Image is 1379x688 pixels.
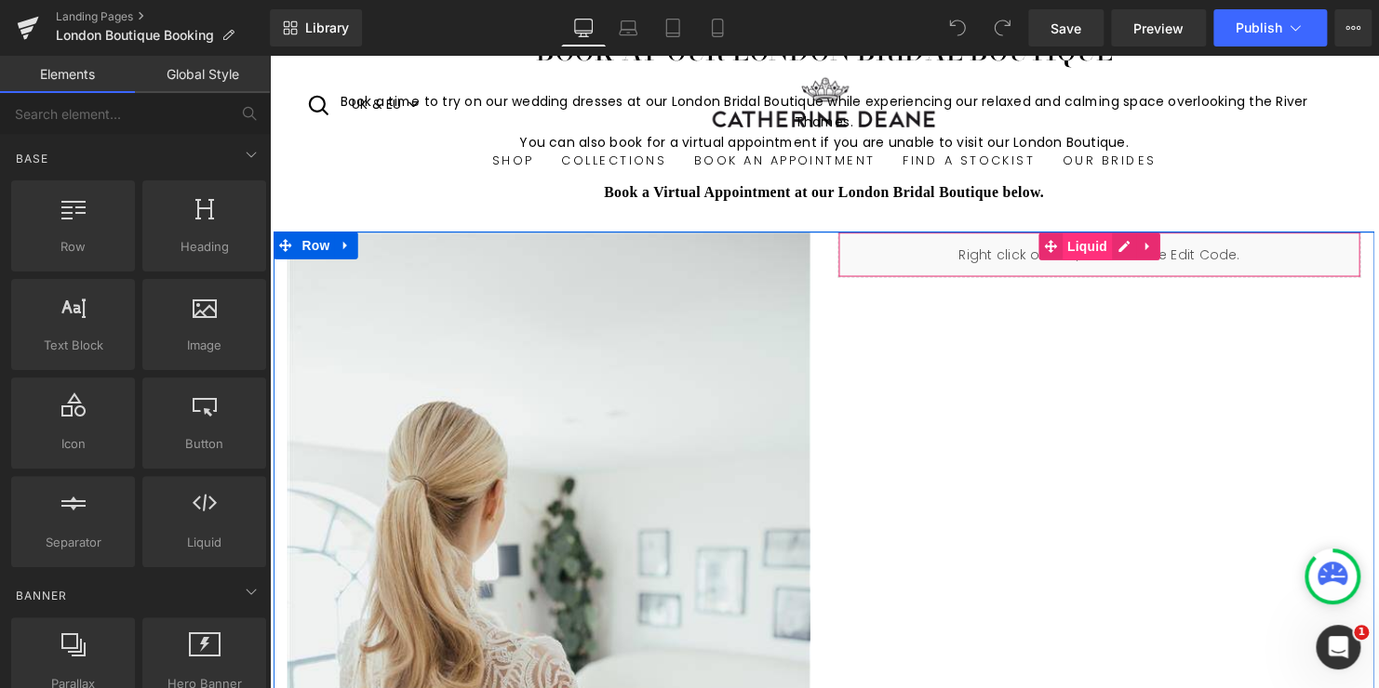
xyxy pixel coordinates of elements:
[14,587,69,604] span: Banner
[135,56,270,93] a: Global Style
[1111,9,1206,46] a: Preview
[879,179,904,207] a: Expand / Collapse
[1051,19,1081,38] span: Save
[148,237,261,257] span: Heading
[805,179,855,207] span: Liquid
[984,9,1021,46] button: Redo
[66,179,90,206] a: Expand / Collapse
[1316,625,1360,669] iframe: Intercom live chat
[148,336,261,355] span: Image
[47,78,1079,99] p: You can also book for a virtual appointment if you are unable to visit our London Boutique.
[17,237,129,257] span: Row
[17,434,129,454] span: Icon
[1133,19,1184,38] span: Preview
[270,9,362,46] a: New Library
[606,9,650,46] a: Laptop
[305,20,349,36] span: Library
[939,9,976,46] button: Undo
[561,9,606,46] a: Desktop
[695,9,740,46] a: Mobile
[56,28,214,43] span: London Boutique Booking
[148,434,261,454] span: Button
[17,336,129,355] span: Text Block
[47,36,1079,78] p: Book a time to try on our wedding dresses at our London Bridal Boutique while experiencing our re...
[56,9,270,24] a: Landing Pages
[340,130,786,146] strong: Book a Virtual Appointment at our London Bridal Boutique below.
[29,179,66,206] span: Row
[1236,20,1282,35] span: Publish
[1213,9,1327,46] button: Publish
[14,150,50,167] span: Base
[17,533,129,552] span: Separator
[1354,625,1369,640] span: 1
[1334,9,1372,46] button: More
[650,9,695,46] a: Tablet
[148,533,261,552] span: Liquid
